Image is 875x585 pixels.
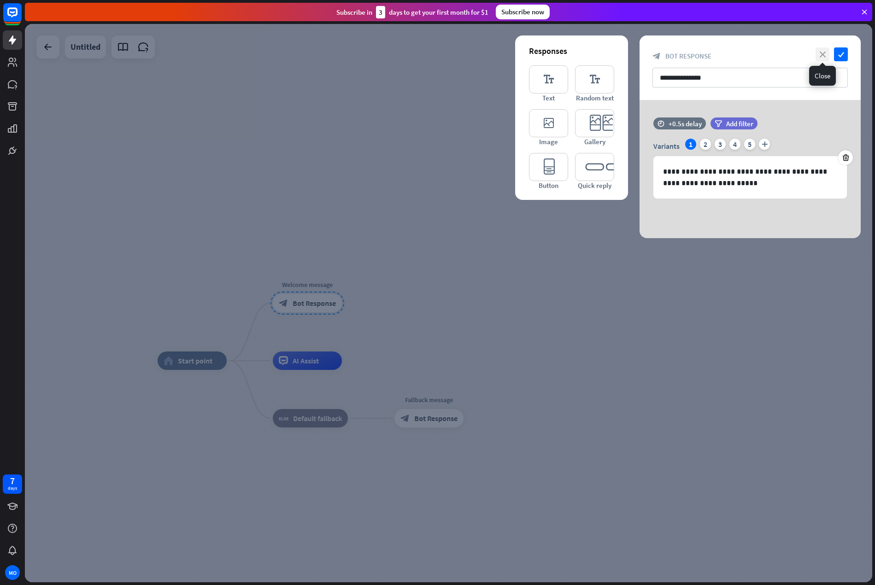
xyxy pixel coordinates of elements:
[715,120,722,127] i: filter
[10,477,15,485] div: 7
[658,120,664,127] i: time
[759,139,770,150] i: plus
[336,6,488,18] div: Subscribe in days to get your first month for $1
[496,5,550,19] div: Subscribe now
[726,119,753,128] span: Add filter
[7,4,35,31] button: Open LiveChat chat widget
[5,565,20,580] div: MO
[685,139,696,150] div: 1
[816,47,829,61] i: close
[652,52,661,60] i: block_bot_response
[834,47,848,61] i: check
[376,6,385,18] div: 3
[653,141,680,151] span: Variants
[8,485,17,491] div: days
[3,474,22,494] a: 7 days
[665,52,711,60] span: Bot Response
[744,139,755,150] div: 5
[729,139,740,150] div: 4
[669,119,702,128] div: +0.5s delay
[715,139,726,150] div: 3
[700,139,711,150] div: 2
